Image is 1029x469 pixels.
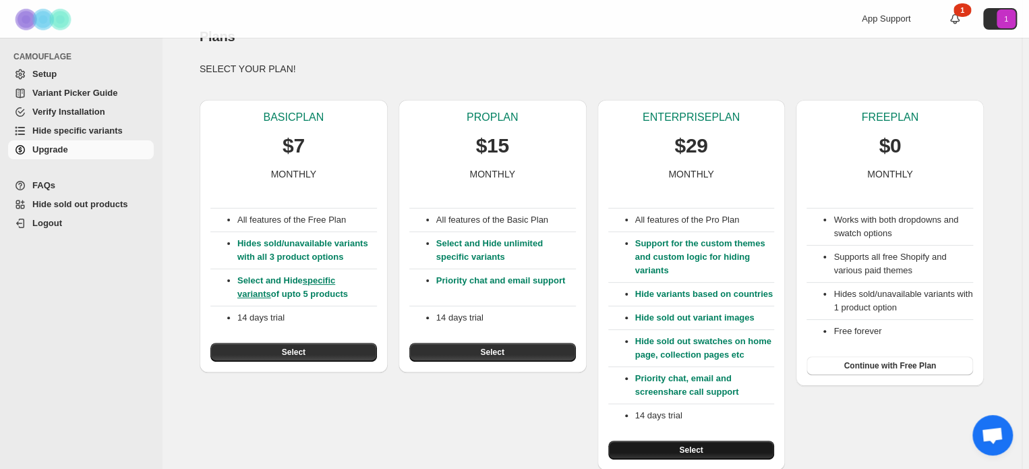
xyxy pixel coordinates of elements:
[436,237,576,264] p: Select and Hide unlimited specific variants
[476,132,509,159] p: $15
[436,311,576,325] p: 14 days trial
[32,180,55,190] span: FAQs
[997,9,1016,28] span: Avatar with initials 1
[237,274,377,301] p: Select and Hide of upto 5 products
[861,111,918,124] p: FREE PLAN
[8,195,154,214] a: Hide sold out products
[32,69,57,79] span: Setup
[32,218,62,228] span: Logout
[237,237,377,264] p: Hides sold/unavailable variants with all 3 product options
[668,167,713,181] p: MONTHLY
[867,167,912,181] p: MONTHLY
[679,445,703,456] span: Select
[635,311,775,325] p: Hide sold out variant images
[8,103,154,121] a: Verify Installation
[13,51,155,62] span: CAMOUFLAGE
[210,343,377,362] button: Select
[635,335,775,362] p: Hide sold out swatches on home page, collection pages etc
[200,62,984,76] p: SELECT YOUR PLAN!
[263,111,324,124] p: BASIC PLAN
[635,372,775,399] p: Priority chat, email and screenshare call support
[833,287,973,314] li: Hides sold/unavailable variants with 1 product option
[608,441,775,460] button: Select
[8,140,154,159] a: Upgrade
[32,126,123,136] span: Hide specific variants
[833,250,973,277] li: Supports all free Shopify and various paid themes
[8,121,154,140] a: Hide specific variants
[972,415,1013,456] a: Open chat
[32,144,68,155] span: Upgrade
[635,237,775,277] p: Support for the custom themes and custom logic for hiding variants
[436,274,576,301] p: Priority chat and email support
[283,132,305,159] p: $7
[32,199,128,209] span: Hide sold out products
[8,65,154,84] a: Setup
[237,213,377,227] p: All features of the Free Plan
[806,356,973,375] button: Continue with Free Plan
[469,167,514,181] p: MONTHLY
[635,213,775,227] p: All features of the Pro Plan
[953,3,971,17] div: 1
[11,1,78,38] img: Camouflage
[983,8,1017,30] button: Avatar with initials 1
[643,111,740,124] p: ENTERPRISE PLAN
[833,325,973,338] li: Free forever
[948,12,962,26] a: 1
[635,409,775,422] p: 14 days trial
[409,343,576,362] button: Select
[436,213,576,227] p: All features of the Basic Plan
[1004,15,1008,23] text: 1
[862,13,910,24] span: App Support
[8,214,154,233] a: Logout
[480,347,504,358] span: Select
[674,132,707,159] p: $29
[833,213,973,240] li: Works with both dropdowns and swatch options
[467,111,518,124] p: PRO PLAN
[32,88,117,98] span: Variant Picker Guide
[237,311,377,325] p: 14 days trial
[635,287,775,301] p: Hide variants based on countries
[879,132,901,159] p: $0
[8,84,154,103] a: Variant Picker Guide
[844,360,936,371] span: Continue with Free Plan
[271,167,316,181] p: MONTHLY
[282,347,305,358] span: Select
[8,176,154,195] a: FAQs
[32,107,105,117] span: Verify Installation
